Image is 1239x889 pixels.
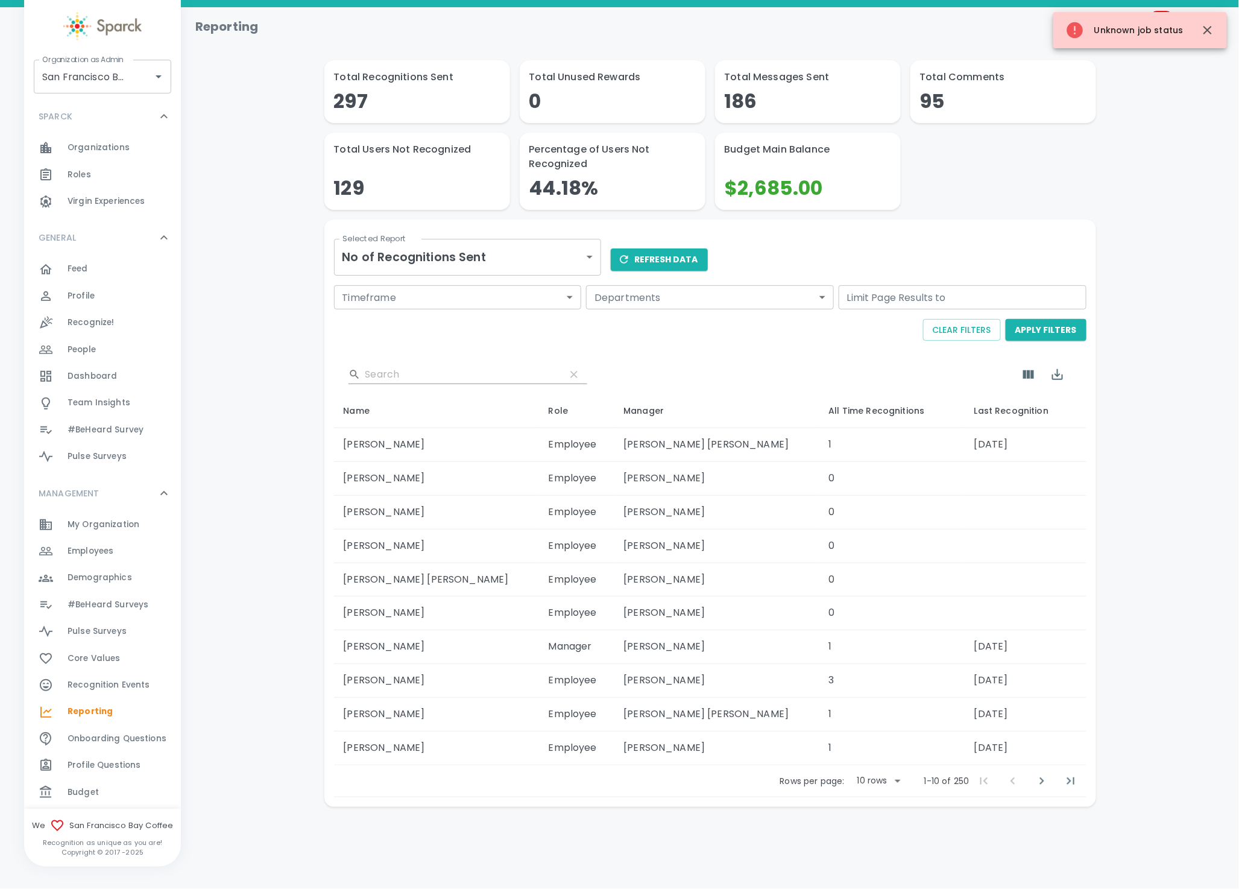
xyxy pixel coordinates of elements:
[24,134,181,161] a: Organizations
[614,664,819,698] td: [PERSON_NAME]
[24,188,181,215] a: Virgin Experiences
[780,775,845,787] p: Rows per page:
[68,424,143,436] span: #BeHeard Survey
[24,390,181,416] a: Team Insights
[24,752,181,779] a: Profile Questions
[334,176,500,200] h4: 129
[923,319,1001,341] button: Clear Filters
[334,731,539,765] td: [PERSON_NAME]
[1027,767,1056,796] button: Next Page
[623,403,809,418] div: Manager
[614,461,819,495] td: [PERSON_NAME]
[965,731,1086,765] td: [DATE]
[965,664,1086,698] td: [DATE]
[334,495,539,529] td: [PERSON_NAME]
[965,630,1086,664] td: [DATE]
[539,461,614,495] td: Employee
[68,679,150,691] span: Recognition Events
[39,110,72,122] p: SPARCK
[24,726,181,752] a: Onboarding Questions
[24,283,181,309] div: Profile
[39,232,76,244] p: GENERAL
[334,664,539,698] td: [PERSON_NAME]
[68,706,113,718] span: Reporting
[24,565,181,591] a: Demographics
[334,428,539,462] td: [PERSON_NAME]
[24,538,181,565] div: Employees
[68,733,166,745] span: Onboarding Questions
[819,461,965,495] td: 0
[334,563,539,596] td: [PERSON_NAME] [PERSON_NAME]
[342,233,406,245] label: Selected Report
[68,195,145,207] span: Virgin Experiences
[334,70,500,84] p: Total Recognitions Sent
[24,592,181,618] div: #BeHeard Surveys
[819,495,965,529] td: 0
[539,630,614,664] td: Manager
[1056,767,1085,796] button: Last Page
[614,428,819,462] td: [PERSON_NAME] [PERSON_NAME]
[924,775,969,787] p: 1-10 of 250
[725,89,891,113] h4: 186
[614,731,819,765] td: [PERSON_NAME]
[998,767,1027,796] span: Previous Page
[68,599,148,611] span: #BeHeard Surveys
[965,698,1086,732] td: [DATE]
[920,89,1086,113] h4: 95
[68,519,139,531] span: My Organization
[819,428,965,462] td: 1
[1065,16,1184,45] div: Unknown job status
[24,672,181,698] a: Recognition Events
[819,664,965,698] td: 3
[1043,360,1072,389] button: Export
[365,365,556,384] input: Search
[42,54,124,65] label: Organization as Admin
[63,12,142,40] img: Sparck logo
[24,337,181,363] div: People
[68,545,113,557] span: Employees
[529,89,696,113] h4: 0
[829,403,955,418] div: All Time Recognitions
[24,309,181,336] div: Recognize!
[539,664,614,698] td: Employee
[974,403,1077,418] div: Last Recognition
[24,511,181,811] div: MANAGEMENT
[614,698,819,732] td: [PERSON_NAME] [PERSON_NAME]
[24,645,181,672] div: Core Values
[334,461,539,495] td: [PERSON_NAME]
[24,363,181,390] a: Dashboard
[334,239,601,276] div: No of Recognitions Sent
[24,220,181,256] div: GENERAL
[24,256,181,282] div: Feed
[24,698,181,725] a: Reporting
[819,596,965,630] td: 0
[334,630,539,664] td: [PERSON_NAME]
[344,403,529,418] div: Name
[24,847,181,857] p: Copyright © 2017 - 2025
[348,369,361,381] svg: Search
[68,397,130,409] span: Team Insights
[68,317,115,329] span: Recognize!
[24,838,181,847] p: Recognition as unique as you are!
[68,759,141,771] span: Profile Questions
[819,630,965,664] td: 1
[24,618,181,645] a: Pulse Surveys
[24,162,181,188] div: Roles
[24,779,181,806] a: Budget
[150,68,167,85] button: Open
[539,495,614,529] td: Employee
[819,731,965,765] td: 1
[24,511,181,538] a: My Organization
[334,698,539,732] td: [PERSON_NAME]
[725,142,891,157] p: Budget Main Balance
[529,142,696,171] p: Percentage of Users Not Recognized
[68,572,132,584] span: Demographics
[969,767,998,796] span: First Page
